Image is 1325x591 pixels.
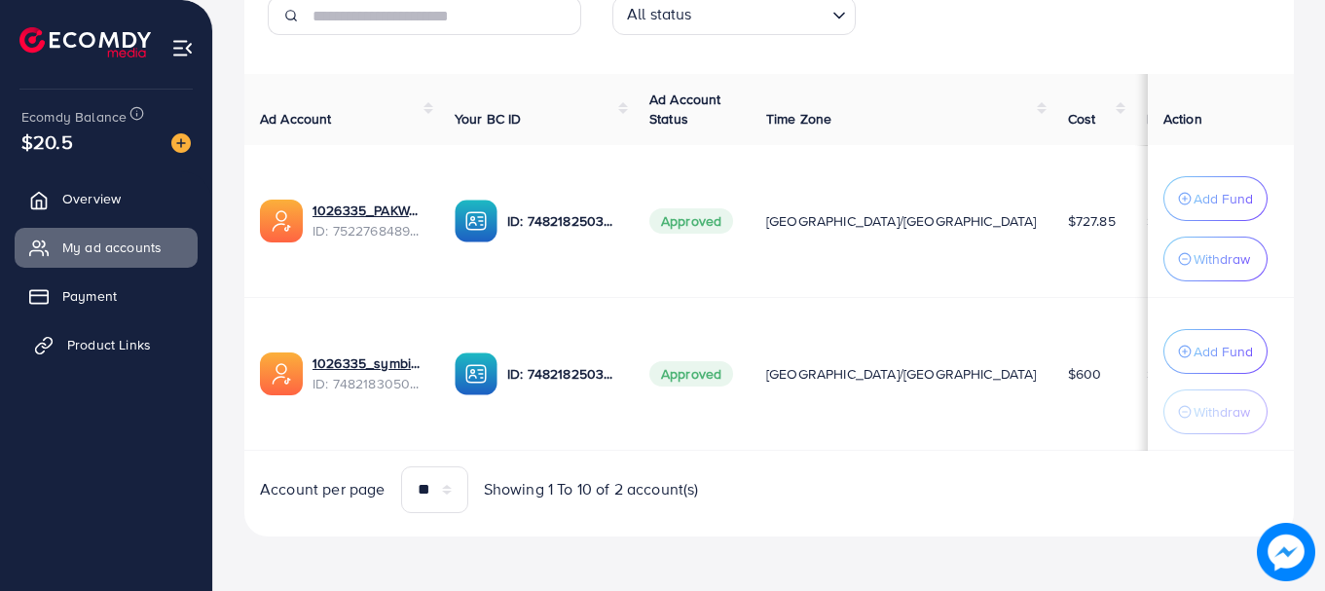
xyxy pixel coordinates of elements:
[649,208,733,234] span: Approved
[62,238,162,257] span: My ad accounts
[313,201,423,220] a: 1026335_PAKWALL_1751531043864
[1194,340,1253,363] p: Add Fund
[171,37,194,59] img: menu
[507,209,618,233] p: ID: 7482182503915372561
[766,364,1037,384] span: [GEOGRAPHIC_DATA]/[GEOGRAPHIC_DATA]
[260,352,303,395] img: ic-ads-acc.e4c84228.svg
[313,353,423,373] a: 1026335_symbios_1742081509447
[1163,237,1268,281] button: Withdraw
[766,109,831,129] span: Time Zone
[1163,176,1268,221] button: Add Fund
[62,189,121,208] span: Overview
[455,352,497,395] img: ic-ba-acc.ded83a64.svg
[15,228,198,267] a: My ad accounts
[1068,109,1096,129] span: Cost
[1194,247,1250,271] p: Withdraw
[313,374,423,393] span: ID: 7482183050890412048
[15,179,198,218] a: Overview
[67,335,151,354] span: Product Links
[21,107,127,127] span: Ecomdy Balance
[507,362,618,386] p: ID: 7482182503915372561
[19,27,151,57] img: logo
[1068,211,1116,231] span: $727.85
[15,277,198,315] a: Payment
[313,221,423,240] span: ID: 7522768489221144593
[260,478,386,500] span: Account per page
[1257,523,1315,581] img: image
[313,353,423,393] div: <span class='underline'>1026335_symbios_1742081509447</span></br>7482183050890412048
[484,478,699,500] span: Showing 1 To 10 of 2 account(s)
[1068,364,1102,384] span: $600
[21,128,73,156] span: $20.5
[649,90,721,129] span: Ad Account Status
[260,109,332,129] span: Ad Account
[260,200,303,242] img: ic-ads-acc.e4c84228.svg
[455,200,497,242] img: ic-ba-acc.ded83a64.svg
[1163,329,1268,374] button: Add Fund
[15,325,198,364] a: Product Links
[313,201,423,240] div: <span class='underline'>1026335_PAKWALL_1751531043864</span></br>7522768489221144593
[1163,389,1268,434] button: Withdraw
[62,286,117,306] span: Payment
[1194,400,1250,424] p: Withdraw
[1194,187,1253,210] p: Add Fund
[766,211,1037,231] span: [GEOGRAPHIC_DATA]/[GEOGRAPHIC_DATA]
[171,133,191,153] img: image
[649,361,733,387] span: Approved
[455,109,522,129] span: Your BC ID
[1163,109,1202,129] span: Action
